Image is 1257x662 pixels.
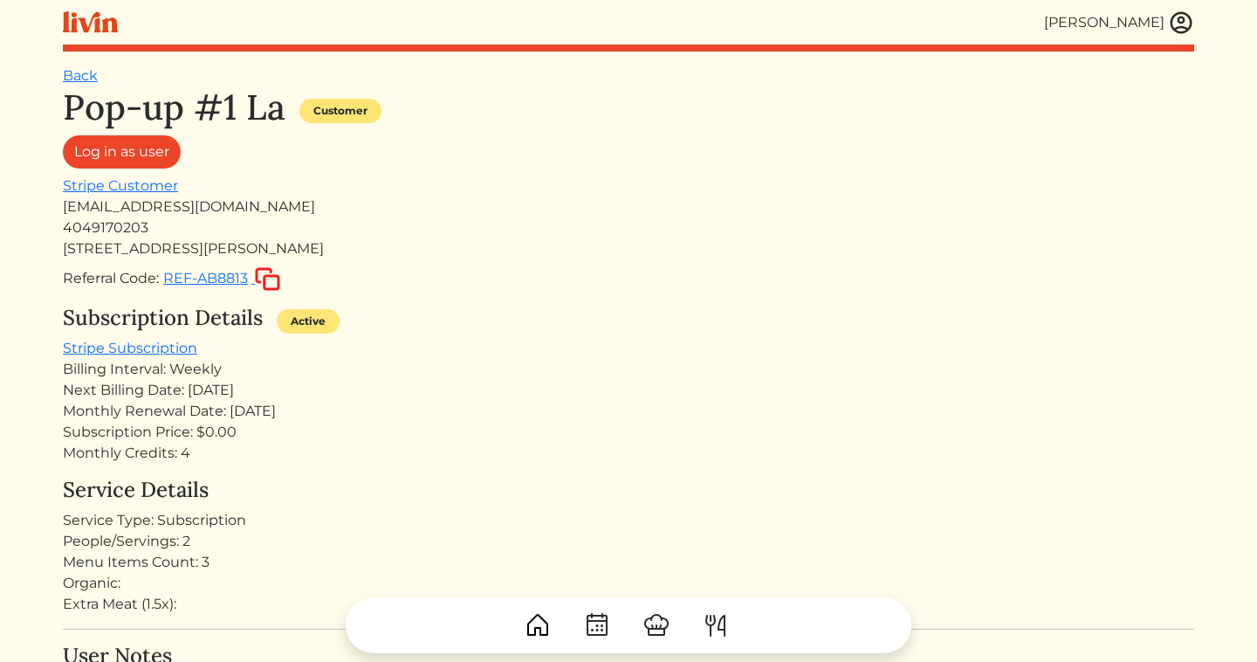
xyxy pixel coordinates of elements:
a: Log in as user [63,135,181,169]
div: Active [277,309,340,334]
div: 4049170203 [63,217,1194,238]
div: [PERSON_NAME] [1044,12,1164,33]
div: People/Servings: 2 [63,531,1194,552]
img: user_account-e6e16d2ec92f44fc35f99ef0dc9cddf60790bfa021a6ecb1c896eb5d2907b31c.svg [1168,10,1194,36]
img: CalendarDots-5bcf9d9080389f2a281d69619e1c85352834be518fbc73d9501aef674afc0d57.svg [583,611,611,639]
div: Customer [299,99,381,123]
a: Back [63,67,98,84]
div: Service Type: Subscription [63,510,1194,531]
img: ForkKnife-55491504ffdb50bab0c1e09e7649658475375261d09fd45db06cec23bce548bf.svg [702,611,730,639]
h4: Subscription Details [63,306,263,331]
img: livin-logo-a0d97d1a881af30f6274990eb6222085a2533c92bbd1e4f22c21b4f0d0e3210c.svg [63,11,118,33]
div: Subscription Price: $0.00 [63,422,1194,443]
div: Monthly Renewal Date: [DATE] [63,401,1194,422]
span: REF-AB8813 [163,270,248,286]
h1: Pop-up #1 La [63,86,285,128]
a: Stripe Subscription [63,340,197,356]
span: Referral Code: [63,270,159,286]
img: ChefHat-a374fb509e4f37eb0702ca99f5f64f3b6956810f32a249b33092029f8484b388.svg [642,611,670,639]
div: Billing Interval: Weekly [63,359,1194,380]
div: Monthly Credits: 4 [63,443,1194,464]
h4: Service Details [63,478,1194,503]
div: Menu Items Count: 3 [63,552,1194,573]
img: House-9bf13187bcbb5817f509fe5e7408150f90897510c4275e13d0d5fca38e0b5951.svg [524,611,552,639]
a: Stripe Customer [63,177,178,194]
div: [STREET_ADDRESS][PERSON_NAME] [63,238,1194,259]
div: Next Billing Date: [DATE] [63,380,1194,401]
img: copy-c88c4d5ff2289bbd861d3078f624592c1430c12286b036973db34a3c10e19d95.svg [255,267,280,291]
button: REF-AB8813 [162,266,281,292]
div: [EMAIL_ADDRESS][DOMAIN_NAME] [63,197,1194,217]
div: Organic: [63,573,1194,594]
